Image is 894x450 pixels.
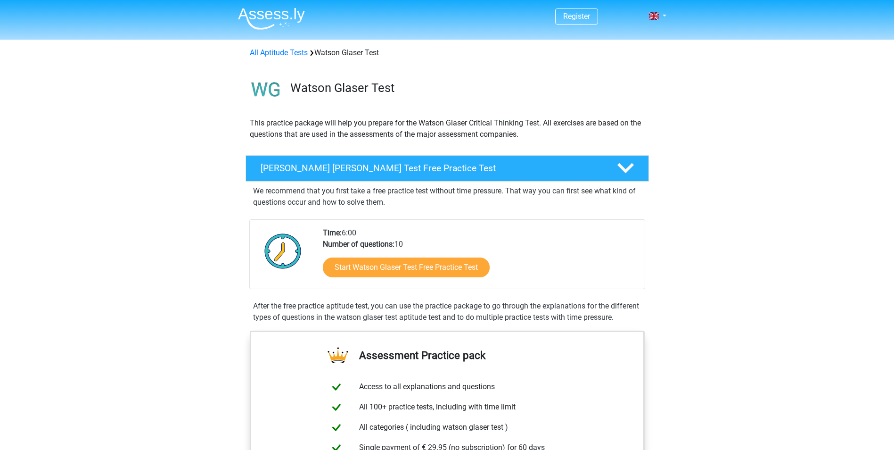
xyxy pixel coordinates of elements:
h4: [PERSON_NAME] [PERSON_NAME] Test Free Practice Test [261,163,602,174]
p: We recommend that you first take a free practice test without time pressure. That way you can fir... [253,185,641,208]
a: Start Watson Glaser Test Free Practice Test [323,258,490,277]
div: 6:00 10 [316,227,644,289]
img: watson glaser test [246,70,286,110]
h3: Watson Glaser Test [290,81,641,95]
img: Clock [259,227,307,275]
div: Watson Glaser Test [246,47,648,58]
div: After the free practice aptitude test, you can use the practice package to go through the explana... [249,300,645,323]
a: [PERSON_NAME] [PERSON_NAME] Test Free Practice Test [242,155,653,182]
img: Assessly [238,8,305,30]
b: Time: [323,228,342,237]
p: This practice package will help you prepare for the Watson Glaser Critical Thinking Test. All exe... [250,117,645,140]
a: All Aptitude Tests [250,48,308,57]
b: Number of questions: [323,240,394,249]
a: Register [563,12,590,21]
